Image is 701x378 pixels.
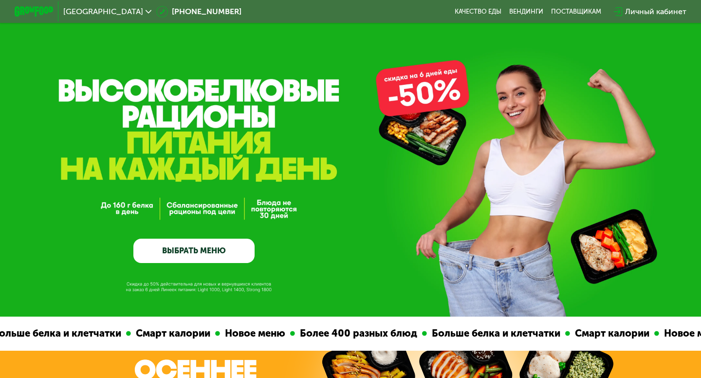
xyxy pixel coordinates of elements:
[570,326,654,341] div: Смарт калории
[295,326,422,341] div: Более 400 разных блюд
[625,6,686,18] div: Личный кабинет
[509,8,543,16] a: Вендинги
[63,8,143,16] span: [GEOGRAPHIC_DATA]
[130,326,215,341] div: Смарт калории
[156,6,241,18] a: [PHONE_NUMBER]
[551,8,601,16] div: поставщикам
[133,239,255,263] a: ВЫБРАТЬ МЕНЮ
[220,326,290,341] div: Новое меню
[426,326,565,341] div: Больше белка и клетчатки
[455,8,501,16] a: Качество еды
